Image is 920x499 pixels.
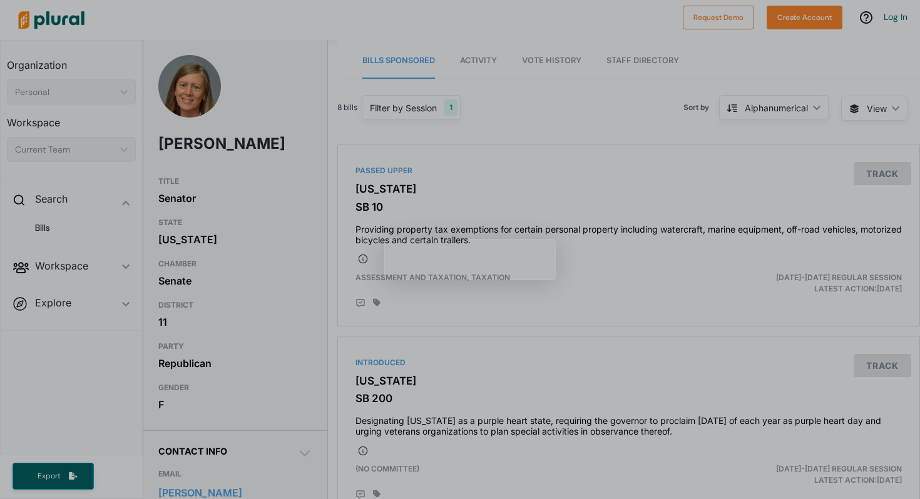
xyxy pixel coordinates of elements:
div: Passed Upper [355,165,902,176]
h1: [PERSON_NAME] [158,125,250,163]
span: Contact Info [158,446,227,456]
button: Request Demo [683,6,754,29]
h3: DISTRICT [158,298,312,313]
span: Bills Sponsored [362,56,435,65]
button: Export [13,463,94,490]
h3: EMAIL [158,466,312,481]
h3: [US_STATE] [355,375,902,387]
span: View [867,102,887,115]
div: Senator [158,189,312,208]
span: Export [29,471,69,481]
iframe: Intercom live chat tour [384,239,556,280]
a: Activity [460,43,497,79]
h3: STATE [158,215,312,230]
button: Track [854,162,911,185]
h3: PARTY [158,339,312,354]
span: Vote History [522,56,581,65]
a: Bills [19,222,130,234]
span: Sort by [683,102,719,113]
div: Republican [158,354,312,373]
a: Bills Sponsored [362,43,435,79]
div: Add tags [373,298,381,307]
span: [DATE]-[DATE] Regular Session [776,464,902,473]
h3: Workspace [7,104,136,132]
button: Create Account [767,6,842,29]
span: Activity [460,56,497,65]
div: Latest Action: [DATE] [723,272,911,295]
h3: SB 10 [355,201,902,213]
h4: Providing property tax exemptions for certain personal property including watercraft, marine equi... [355,218,902,246]
h3: Organization [7,47,136,74]
div: Add Position Statement [355,298,365,308]
a: Create Account [767,10,842,23]
span: 8 bills [337,102,357,113]
a: Staff Directory [606,43,679,79]
div: Current Team [15,143,115,156]
button: Track [854,354,911,377]
div: 11 [158,313,312,331]
div: Add tags [373,490,381,498]
h4: Designating [US_STATE] as a purple heart state, requiring the governor to proclaim [DATE] of each... [355,410,902,437]
h3: SB 200 [355,392,902,405]
div: Personal [15,86,115,99]
h3: GENDER [158,380,312,395]
h3: CHAMBER [158,256,312,271]
div: (no committee) [346,463,723,486]
div: Senate [158,271,312,290]
div: 1 [444,99,457,116]
div: Latest Action: [DATE] [723,463,911,486]
span: [DATE]-[DATE] Regular Session [776,273,902,282]
a: Log In [884,11,907,23]
h3: [US_STATE] [355,183,902,195]
h3: TITLE [158,174,312,189]
div: Filter by Session [370,101,437,114]
div: Alphanumerical [745,101,808,114]
div: F [158,395,312,414]
a: Vote History [522,43,581,79]
div: Introduced [355,357,902,368]
a: Request Demo [683,10,754,23]
img: Headshot of Kellie Warren [158,55,221,146]
h2: Search [35,192,68,206]
span: Assessment and Taxation, Taxation [355,273,510,282]
div: [US_STATE] [158,230,312,249]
